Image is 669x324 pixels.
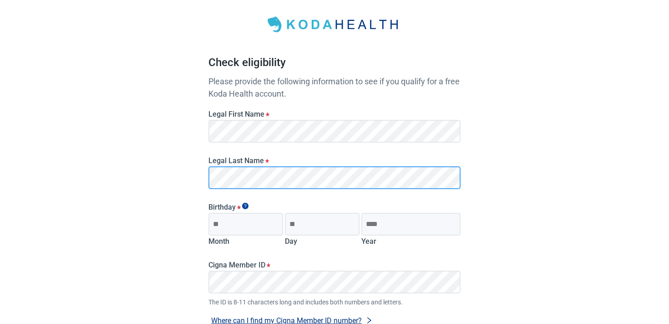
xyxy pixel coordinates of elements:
[208,297,461,307] span: The ID is 8-11 characters long and includes both numbers and letters.
[208,203,461,211] legend: Birthday
[365,317,373,324] span: right
[262,13,407,36] img: Koda Health
[361,237,376,246] label: Year
[242,203,248,209] span: Show tooltip
[285,237,297,246] label: Day
[208,237,229,246] label: Month
[208,156,461,165] label: Legal Last Name
[208,110,461,118] label: Legal First Name
[208,261,461,269] label: Cigna Member ID
[208,75,461,100] p: Please provide the following information to see if you qualify for a free Koda Health account.
[285,213,360,236] input: Birth day
[208,54,461,75] h1: Check eligibility
[361,213,461,236] input: Birth year
[208,213,283,236] input: Birth month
